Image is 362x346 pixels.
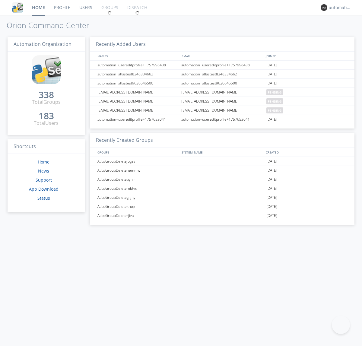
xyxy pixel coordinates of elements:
[90,175,354,184] a: AtlasGroupDeletepynir[DATE]
[96,61,179,69] div: automation+usereditprofile+1757998438
[96,70,179,78] div: automation+atlastest8348334662
[96,88,179,97] div: [EMAIL_ADDRESS][DOMAIN_NAME]
[90,79,354,88] a: automation+atlastest9630646500automation+atlastest9630646500[DATE]
[90,106,354,115] a: [EMAIL_ADDRESS][DOMAIN_NAME][EMAIL_ADDRESS][DOMAIN_NAME]pending
[180,70,265,78] div: automation+atlastest8348334662
[266,107,283,113] span: pending
[266,115,277,124] span: [DATE]
[96,97,179,106] div: [EMAIL_ADDRESS][DOMAIN_NAME]
[96,115,179,124] div: automation+usereditprofile+1757652041
[266,175,277,184] span: [DATE]
[96,79,179,87] div: automation+atlastest9630646500
[96,52,179,60] div: NAMES
[180,52,264,60] div: EMAIL
[37,195,50,201] a: Status
[12,2,23,13] img: cddb5a64eb264b2086981ab96f4c1ba7
[96,184,179,193] div: AtlasGroupDeletembtvq
[266,184,277,193] span: [DATE]
[264,52,349,60] div: JOINED
[96,106,179,115] div: [EMAIL_ADDRESS][DOMAIN_NAME]
[39,92,54,99] a: 338
[266,157,277,166] span: [DATE]
[90,166,354,175] a: AtlasGroupDeletenemmw[DATE]
[90,157,354,166] a: AtlasGroupDeletejbges[DATE]
[266,79,277,88] span: [DATE]
[108,11,112,15] img: spin.svg
[32,99,61,106] div: Total Groups
[266,166,277,175] span: [DATE]
[180,115,265,124] div: automation+usereditprofile+1757652041
[266,98,283,104] span: pending
[96,211,179,220] div: AtlasGroupDeleterjiva
[96,166,179,175] div: AtlasGroupDeletenemmw
[266,202,277,211] span: [DATE]
[90,97,354,106] a: [EMAIL_ADDRESS][DOMAIN_NAME][EMAIL_ADDRESS][DOMAIN_NAME]pending
[14,41,71,47] span: Automation Organization
[180,79,265,87] div: automation+atlastest9630646500
[90,115,354,124] a: automation+usereditprofile+1757652041automation+usereditprofile+1757652041[DATE]
[38,168,49,174] a: News
[90,61,354,70] a: automation+usereditprofile+1757998438automation+usereditprofile+1757998438[DATE]
[329,5,351,11] div: automation+atlas0004
[264,148,349,157] div: CREATED
[266,70,277,79] span: [DATE]
[180,106,265,115] div: [EMAIL_ADDRESS][DOMAIN_NAME]
[36,177,52,183] a: Support
[96,148,179,157] div: GROUPS
[266,89,283,95] span: pending
[180,61,265,69] div: automation+usereditprofile+1757998438
[96,157,179,166] div: AtlasGroupDeletejbges
[39,113,54,119] div: 183
[332,316,350,334] iframe: Toggle Customer Support
[90,184,354,193] a: AtlasGroupDeletembtvq[DATE]
[180,97,265,106] div: [EMAIL_ADDRESS][DOMAIN_NAME]
[90,133,354,148] h3: Recently Created Groups
[34,120,59,127] div: Total Users
[38,159,49,165] a: Home
[96,175,179,184] div: AtlasGroupDeletepynir
[135,11,139,15] img: spin.svg
[266,193,277,202] span: [DATE]
[8,139,85,154] h3: Shortcuts
[29,186,59,192] a: App Download
[39,113,54,120] a: 183
[266,211,277,220] span: [DATE]
[90,88,354,97] a: [EMAIL_ADDRESS][DOMAIN_NAME][EMAIL_ADDRESS][DOMAIN_NAME]pending
[180,88,265,97] div: [EMAIL_ADDRESS][DOMAIN_NAME]
[39,92,54,98] div: 338
[90,202,354,211] a: AtlasGroupDeletekruqr[DATE]
[90,193,354,202] a: AtlasGroupDeletegnjhy[DATE]
[266,61,277,70] span: [DATE]
[180,148,264,157] div: SYSTEM_NAME
[96,202,179,211] div: AtlasGroupDeletekruqr
[32,55,61,84] img: cddb5a64eb264b2086981ab96f4c1ba7
[90,70,354,79] a: automation+atlastest8348334662automation+atlastest8348334662[DATE]
[321,4,327,11] img: 373638.png
[96,193,179,202] div: AtlasGroupDeletegnjhy
[90,211,354,220] a: AtlasGroupDeleterjiva[DATE]
[90,37,354,52] h3: Recently Added Users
